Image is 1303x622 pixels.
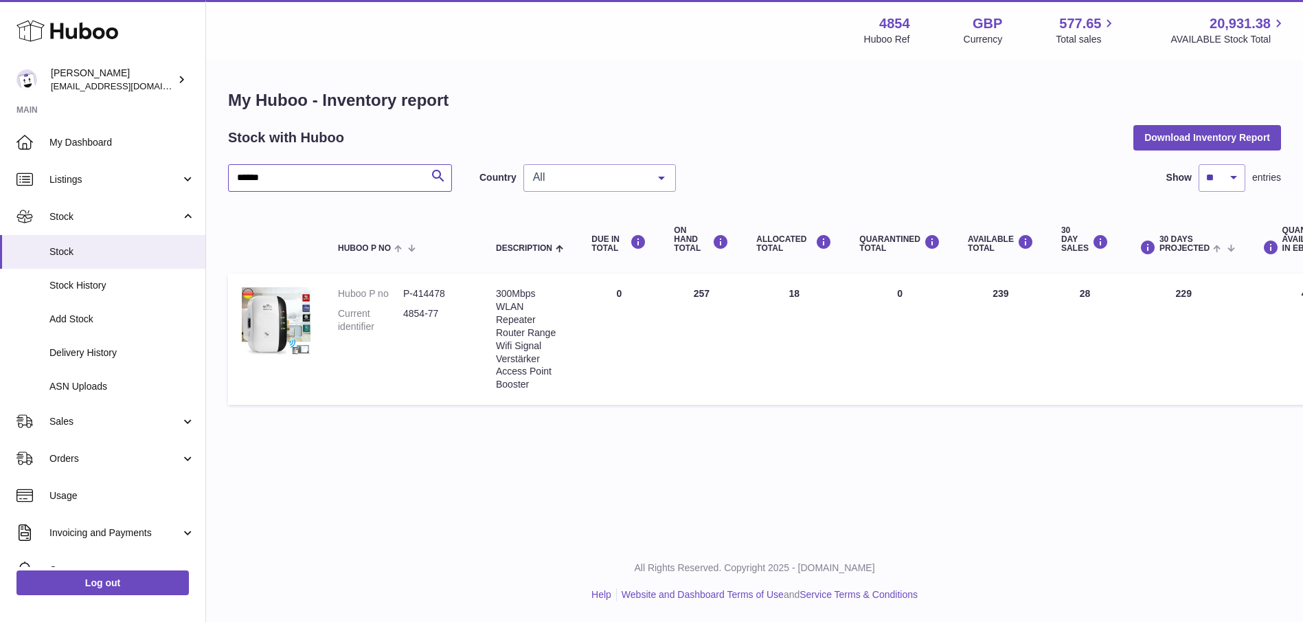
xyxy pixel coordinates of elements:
span: Listings [49,173,181,186]
a: 577.65 Total sales [1056,14,1117,46]
span: All [530,170,648,184]
td: 18 [743,274,846,405]
div: DUE IN TOTAL [591,234,646,253]
span: Invoicing and Payments [49,526,181,540]
span: 20,931.38 [1210,14,1271,33]
span: Cases [49,564,195,577]
img: product image [242,287,310,356]
h1: My Huboo - Inventory report [228,89,1281,111]
div: 300Mbps WLAN Repeater Router Range Wifi Signal Verstärker Access Point Booster [496,287,564,391]
dd: 4854-77 [403,307,468,333]
span: Delivery History [49,346,195,359]
td: 239 [954,274,1047,405]
dt: Huboo P no [338,287,403,300]
span: Stock [49,210,181,223]
div: Huboo Ref [864,33,910,46]
div: QUARANTINED Total [859,234,940,253]
div: AVAILABLE Total [968,234,1034,253]
span: Total sales [1056,33,1117,46]
span: [EMAIL_ADDRESS][DOMAIN_NAME] [51,80,202,91]
td: 0 [578,274,660,405]
span: Stock [49,245,195,258]
dd: P-414478 [403,287,468,300]
span: Stock History [49,279,195,292]
div: ON HAND Total [674,226,729,254]
div: 30 DAY SALES [1061,226,1109,254]
a: Service Terms & Conditions [800,589,918,600]
td: 28 [1047,274,1122,405]
span: entries [1252,171,1281,184]
strong: GBP [973,14,1002,33]
td: 229 [1122,274,1245,405]
span: 577.65 [1059,14,1101,33]
span: My Dashboard [49,136,195,149]
span: Sales [49,415,181,428]
strong: 4854 [879,14,910,33]
a: Log out [16,570,189,595]
button: Download Inventory Report [1133,125,1281,150]
div: Currency [964,33,1003,46]
span: Description [496,244,552,253]
span: 30 DAYS PROJECTED [1159,235,1210,253]
span: ASN Uploads [49,380,195,393]
p: All Rights Reserved. Copyright 2025 - [DOMAIN_NAME] [217,562,1292,575]
a: Website and Dashboard Terms of Use [622,589,784,600]
div: ALLOCATED Total [756,234,832,253]
span: Add Stock [49,313,195,326]
a: 20,931.38 AVAILABLE Stock Total [1170,14,1287,46]
td: 257 [660,274,743,405]
img: internalAdmin-4854@internal.huboo.com [16,69,37,90]
li: and [617,588,918,601]
dt: Current identifier [338,307,403,333]
div: [PERSON_NAME] [51,67,174,93]
span: 0 [897,288,903,299]
label: Country [479,171,517,184]
span: Usage [49,489,195,502]
label: Show [1166,171,1192,184]
span: Orders [49,452,181,465]
h2: Stock with Huboo [228,129,344,147]
a: Help [591,589,611,600]
span: Huboo P no [338,244,391,253]
span: AVAILABLE Stock Total [1170,33,1287,46]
